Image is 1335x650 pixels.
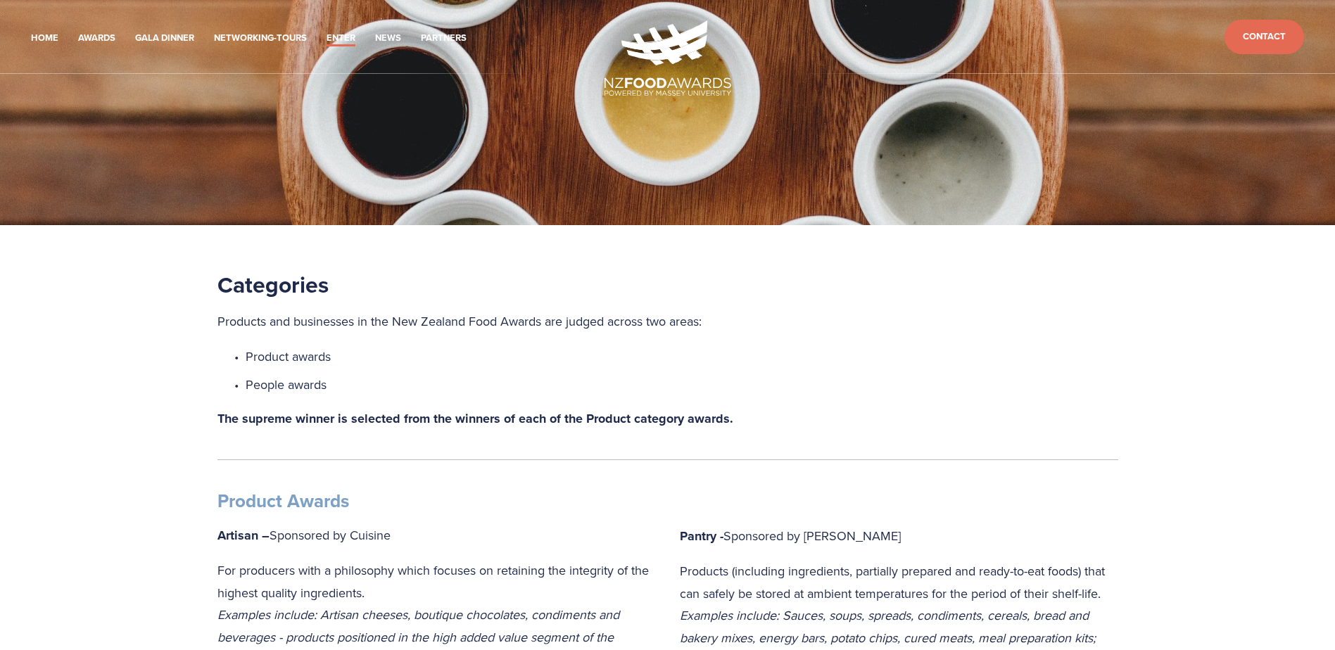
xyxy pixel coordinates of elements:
a: Partners [421,30,467,46]
strong: Categories [217,268,329,301]
a: Awards [78,30,115,46]
a: News [375,30,401,46]
p: Sponsored by Cuisine [217,524,656,547]
p: People awards [246,374,1118,396]
p: Product awards [246,345,1118,368]
strong: Artisan – [217,526,270,544]
a: Gala Dinner [135,30,194,46]
a: Networking-Tours [214,30,307,46]
strong: Product Awards [217,487,349,514]
p: Products and businesses in the New Zealand Food Awards are judged across two areas: [217,310,1118,333]
a: Contact [1225,20,1304,54]
strong: The supreme winner is selected from the winners of each of the Product category awards. [217,409,733,428]
strong: Pantry - [680,527,723,545]
p: Sponsored by [PERSON_NAME] [680,525,1118,548]
a: Enter [327,30,355,46]
a: Home [31,30,58,46]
